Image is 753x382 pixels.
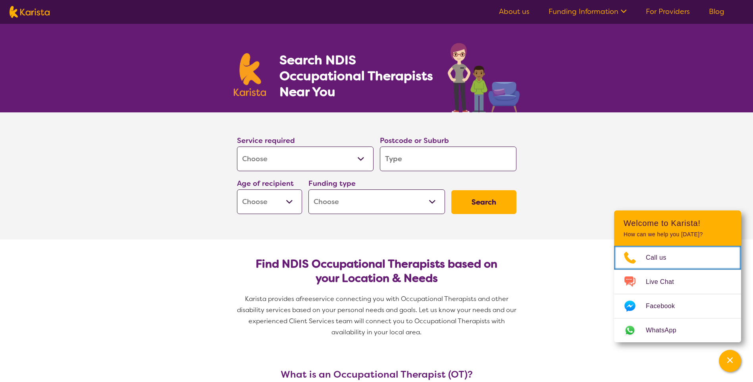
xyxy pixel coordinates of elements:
[308,179,356,188] label: Funding type
[614,318,741,342] a: Web link opens in a new tab.
[646,7,690,16] a: For Providers
[237,179,294,188] label: Age of recipient
[279,52,434,100] h1: Search NDIS Occupational Therapists Near You
[380,147,516,171] input: Type
[624,218,732,228] h2: Welcome to Karista!
[380,136,449,145] label: Postcode or Suburb
[719,350,741,372] button: Channel Menu
[448,43,520,112] img: occupational-therapy
[243,257,510,286] h2: Find NDIS Occupational Therapists based on your Location & Needs
[499,7,530,16] a: About us
[234,53,266,96] img: Karista logo
[237,136,295,145] label: Service required
[451,190,516,214] button: Search
[234,369,520,380] h3: What is an Occupational Therapist (OT)?
[614,210,741,342] div: Channel Menu
[646,276,684,288] span: Live Chat
[709,7,724,16] a: Blog
[614,246,741,342] ul: Choose channel
[646,252,676,264] span: Call us
[646,324,686,336] span: WhatsApp
[10,6,50,18] img: Karista logo
[245,295,300,303] span: Karista provides a
[237,295,518,336] span: service connecting you with Occupational Therapists and other disability services based on your p...
[300,295,312,303] span: free
[549,7,627,16] a: Funding Information
[646,300,684,312] span: Facebook
[624,231,732,238] p: How can we help you [DATE]?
